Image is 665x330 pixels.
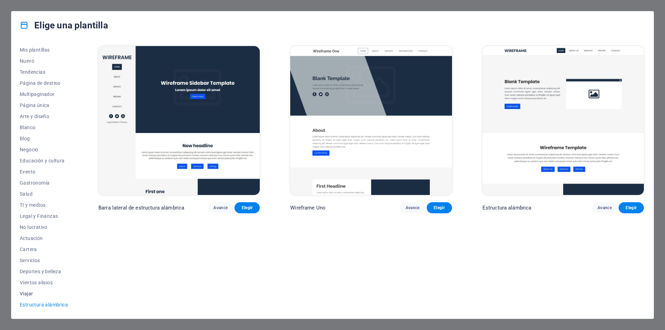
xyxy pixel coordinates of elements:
[98,46,260,195] img: Barra lateral de estructura alámbrica
[20,291,33,296] font: Viajar
[20,69,45,75] font: Tendencias
[597,205,612,210] font: Avance
[20,80,61,86] font: Página de destino
[20,233,68,244] button: Actuación
[242,205,253,210] font: Elegir
[20,158,65,163] font: Educación y cultura
[20,100,68,111] button: Página única
[626,205,637,210] font: Elegir
[20,155,68,166] button: Educación y cultura
[20,91,55,97] font: Multipaginador
[98,205,184,211] font: Barra lateral de estructura alámbrica
[20,169,35,175] font: Evento
[20,269,61,274] font: Deportes y belleza
[482,46,644,195] img: Estructura alámbrica
[20,166,68,177] button: Evento
[20,266,68,277] button: Deportes y belleza
[20,247,37,252] font: Cartera
[20,102,50,108] font: Página única
[20,58,34,64] font: Nuevo
[20,78,68,89] button: Página de destino
[208,202,233,213] button: Avance
[20,222,68,233] button: No lucrativo
[20,147,38,152] font: Negocio
[20,125,35,130] font: Blanco
[20,277,68,288] button: Vientos alisios
[427,202,452,213] button: Elegir
[400,202,425,213] button: Avance
[34,20,108,30] font: Elige una plantilla
[20,55,68,66] button: Nuevo
[20,199,68,211] button: TI y medios
[20,202,45,208] font: TI y medios
[20,122,68,133] button: Blanco
[434,205,445,210] font: Elegir
[20,47,50,53] font: Mis plantillas
[619,202,644,213] button: Elegir
[20,280,53,285] font: Vientos alisios
[20,213,58,219] font: Legal y Finanzas
[20,177,68,188] button: Gastronomía
[482,205,532,211] font: Estructura alámbrica
[20,133,68,144] button: Blog
[20,288,68,299] button: Viajar
[20,255,68,266] button: Servicios
[20,111,68,122] button: Arte y diseño
[20,224,47,230] font: No lucrativo
[20,180,50,186] font: Gastronomía
[592,202,617,213] button: Avance
[20,114,49,119] font: Arte y diseño
[213,205,228,210] font: Avance
[20,144,68,155] button: Negocio
[20,258,40,263] font: Servicios
[20,188,68,199] button: Salud
[20,299,68,310] button: Estructura alámbrica
[406,205,420,210] font: Avance
[20,244,68,255] button: Cartera
[290,205,326,211] font: Wireframe Uno
[20,136,30,141] font: Blog
[290,46,452,195] img: Wireframe Uno
[234,202,260,213] button: Elegir
[20,302,68,307] font: Estructura alámbrica
[20,191,33,197] font: Salud
[20,211,68,222] button: Legal y Finanzas
[20,235,43,241] font: Actuación
[20,44,68,55] button: Mis plantillas
[20,89,68,100] button: Multipaginador
[20,66,68,78] button: Tendencias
